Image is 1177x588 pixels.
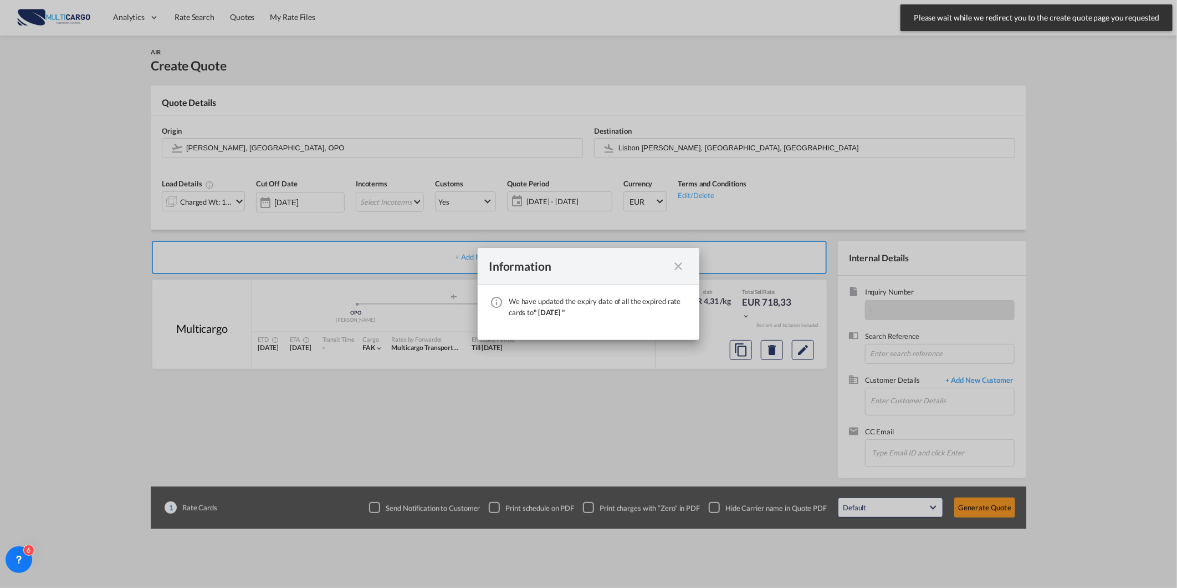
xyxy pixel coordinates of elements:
div: We have updated the expiry date of all the expired rate cards to [509,296,688,318]
md-dialog: We have ... [478,248,699,340]
span: Please wait while we redirect you to the create quote page you requested [910,12,1163,23]
div: Information [489,259,668,273]
md-icon: icon-close fg-AAA8AD cursor [672,260,685,273]
md-icon: icon-information-outline [490,296,503,309]
span: " [DATE] " [534,308,565,317]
